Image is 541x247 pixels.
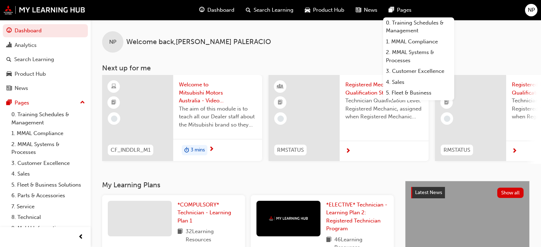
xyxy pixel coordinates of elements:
[383,66,454,77] a: 3. Customer Excellence
[313,6,344,14] span: Product Hub
[383,87,454,106] a: 5. Fleet & Business Solutions
[269,216,308,221] img: mmal
[80,98,85,107] span: up-icon
[15,99,29,107] div: Pages
[345,148,351,155] span: next-icon
[186,227,239,243] span: 32 Learning Resources
[102,181,394,189] h3: My Learning Plans
[350,3,383,17] a: news-iconNews
[326,202,387,232] span: *ELECTIVE* Technician - Learning Plan 2: Registered Technician Program
[9,223,88,234] a: 9. MyLH Information
[269,75,429,161] a: RMSTATUSRegistered Mechanic Qualification StatusTechnician Qualification Level: Registered Mechan...
[3,53,88,66] a: Search Learning
[184,146,189,155] span: duration-icon
[191,146,205,154] span: 3 mins
[305,6,310,15] span: car-icon
[9,139,88,158] a: 2. MMAL Systems & Processes
[444,98,449,107] span: booktick-icon
[6,71,12,77] span: car-icon
[326,201,388,233] a: *ELECTIVE* Technician - Learning Plan 2: Registered Technician Program
[15,41,37,49] div: Analytics
[6,28,12,34] span: guage-icon
[6,57,11,63] span: search-icon
[15,70,46,78] div: Product Hub
[444,146,470,154] span: RMSTATUS
[9,190,88,201] a: 6. Parts & Accessories
[383,36,454,47] a: 1. MMAL Compliance
[109,38,116,46] span: NP
[193,3,240,17] a: guage-iconDashboard
[411,187,524,198] a: Latest NewsShow all
[111,98,116,107] span: booktick-icon
[177,202,231,224] span: *COMPULSORY* Technician - Learning Plan 1
[6,100,12,106] span: pages-icon
[111,116,117,122] span: learningRecordVerb_NONE-icon
[9,109,88,128] a: 0. Training Schedules & Management
[383,3,417,17] a: pages-iconPages
[111,82,116,91] span: learningResourceType_ELEARNING-icon
[9,158,88,169] a: 3. Customer Excellence
[3,24,88,37] a: Dashboard
[278,82,283,91] span: learningResourceType_INSTRUCTOR_LED-icon
[14,55,54,64] div: Search Learning
[356,6,361,15] span: news-icon
[299,3,350,17] a: car-iconProduct Hub
[111,146,150,154] span: CF_INDDLR_M1
[345,81,423,97] span: Registered Mechanic Qualification Status
[277,116,284,122] span: learningRecordVerb_NONE-icon
[3,23,88,96] button: DashboardAnalyticsSearch LearningProduct HubNews
[277,146,304,154] span: RMSTATUS
[254,6,293,14] span: Search Learning
[397,6,412,14] span: Pages
[102,75,262,161] a: CF_INDDLR_M1Welcome to Mitsubishi Motors Australia - Video (Dealer Induction)The aim of this modu...
[3,96,88,109] button: Pages
[3,82,88,95] a: News
[9,212,88,223] a: 8. Technical
[177,227,183,243] span: book-icon
[177,201,239,225] a: *COMPULSORY* Technician - Learning Plan 1
[4,5,85,15] img: mmal
[9,179,88,190] a: 5. Fleet & Business Solutions
[278,98,283,107] span: booktick-icon
[207,6,234,14] span: Dashboard
[512,148,517,155] span: next-icon
[209,146,214,153] span: next-icon
[199,6,205,15] span: guage-icon
[179,81,256,105] span: Welcome to Mitsubishi Motors Australia - Video (Dealer Induction)
[179,105,256,129] span: The aim of this module is to teach all our Dealer staff about the Mitsubishi brand so they demons...
[6,85,12,92] span: news-icon
[383,17,454,36] a: 0. Training Schedules & Management
[364,6,377,14] span: News
[246,6,251,15] span: search-icon
[345,97,423,121] span: Technician Qualification Level: Registered Mechanic, assigned when Registered Mechanic modules ha...
[444,116,450,122] span: learningRecordVerb_NONE-icon
[91,64,541,72] h3: Next up for me
[525,4,537,16] button: NP
[415,189,442,195] span: Latest News
[383,47,454,66] a: 2. MMAL Systems & Processes
[15,84,28,92] div: News
[528,6,535,14] span: NP
[9,201,88,212] a: 7. Service
[383,77,454,88] a: 4. Sales
[78,233,84,242] span: prev-icon
[389,6,394,15] span: pages-icon
[9,128,88,139] a: 1. MMAL Compliance
[3,68,88,81] a: Product Hub
[9,168,88,179] a: 4. Sales
[3,39,88,52] a: Analytics
[6,42,12,49] span: chart-icon
[497,188,524,198] button: Show all
[126,38,271,46] span: Welcome back , [PERSON_NAME] PALERACIO
[240,3,299,17] a: search-iconSearch Learning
